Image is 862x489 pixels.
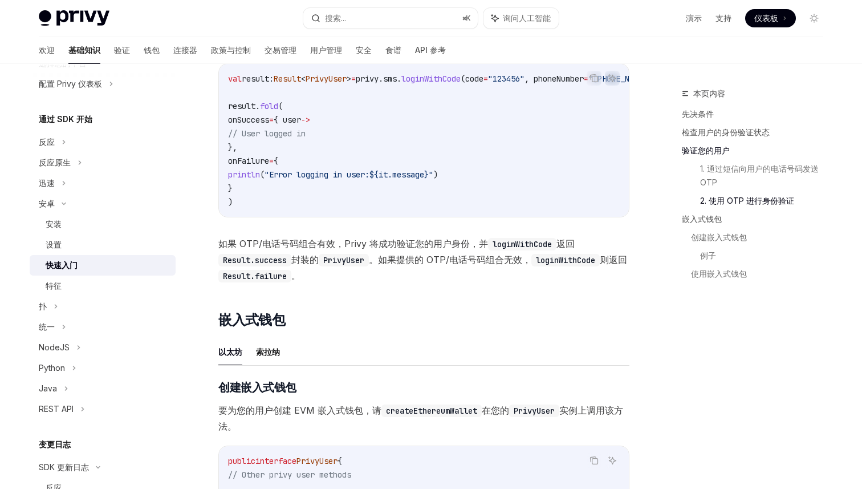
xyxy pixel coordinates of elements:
[39,363,65,373] font: Python
[686,13,702,23] font: 演示
[211,45,251,55] font: 政策与控制
[269,156,274,166] span: =
[466,14,471,22] font: K
[385,45,401,55] font: 食谱
[242,74,274,84] span: result:
[700,164,821,187] font: 1. 通过短信向用户的电话号码发送 OTP
[39,199,55,208] font: 安卓
[347,74,351,84] span: >
[278,101,283,111] span: (
[600,254,627,265] font: 则返回
[754,13,778,23] font: 仪表板
[693,88,725,98] font: 本页内容
[228,101,260,111] span: result.
[691,232,747,242] font: 创建嵌入式钱包
[351,74,356,84] span: =
[228,470,351,480] span: // Other privy user methods
[30,255,176,276] a: 快速入门
[691,228,832,246] a: 创建嵌入式钱包
[39,79,102,88] font: 配置 Privy 仪表板
[682,210,832,228] a: 嵌入式钱包
[291,254,319,265] font: 封装的
[265,37,296,64] a: 交易管理
[686,13,702,24] a: 演示
[218,312,285,328] font: 嵌入式钱包
[700,160,832,192] a: 1. 通过短信向用户的电话号码发送 OTP
[401,74,461,84] span: loginWithCode
[114,45,130,55] font: 验证
[228,169,260,180] span: println
[228,183,233,193] span: }
[415,45,446,55] font: API 参考
[114,37,130,64] a: 验证
[745,9,796,27] a: 仪表板
[218,405,381,416] font: 要为您的用户创建 EVM 嵌入式钱包，请
[39,37,55,64] a: 欢迎
[306,74,347,84] span: PrivyUser
[605,453,620,468] button: 询问人工智能
[39,462,89,472] font: SDK 更新日志
[30,276,176,296] a: 特征
[274,74,301,84] span: Result
[700,250,716,260] font: 例子
[682,123,832,142] a: 检查用户的身份验证状态
[715,13,731,24] a: 支持
[483,74,488,84] span: =
[144,45,160,55] font: 钱包
[682,214,722,224] font: 嵌入式钱包
[228,456,255,466] span: public
[556,238,575,249] font: 返回
[46,281,62,290] font: 特征
[379,169,424,180] span: it.message
[274,115,301,125] span: { user
[46,260,78,270] font: 快速入门
[301,115,310,125] span: ->
[524,74,584,84] span: , phoneNumber
[269,115,274,125] span: =
[265,169,369,180] span: "Error logging in user:
[260,101,278,111] span: fold
[218,270,291,282] code: Result.failure
[691,265,832,283] a: 使用嵌入式钱包
[369,254,531,265] font: 。如果提供的 OTP/电话号码组合无效，
[715,13,731,23] font: 支持
[218,338,242,365] button: 以太坊
[255,456,296,466] span: interface
[700,192,832,210] a: 2. 使用 OTP 进行身份验证
[46,219,62,229] font: 安装
[39,178,55,188] font: 迅速
[805,9,823,27] button: 切换暗模式
[291,270,300,281] font: 。
[30,214,176,235] a: 安装
[39,439,71,449] font: 变更日志
[39,45,55,55] font: 欢迎
[39,322,55,332] font: 统一
[301,74,306,84] span: <
[483,8,559,29] button: 询问人工智能
[682,146,730,155] font: 验证您的用户
[218,238,488,249] font: 如果 OTP/电话号码组合有效，Privy 将成功验证您的用户身份，并
[433,169,438,180] span: )
[356,74,401,84] span: privy.sms.
[39,342,70,352] font: NodeJS
[531,254,600,266] code: loginWithCode
[228,115,269,125] span: onSuccess
[30,235,176,255] a: 设置
[584,74,588,84] span: =
[144,37,160,64] a: 钱包
[228,74,242,84] span: val
[509,405,559,417] code: PrivyUser
[274,156,278,166] span: {
[700,246,832,265] a: 例子
[256,338,280,365] button: 索拉纳
[228,197,233,207] span: )
[173,37,197,64] a: 连接器
[218,381,296,394] font: 创建嵌入式钱包
[218,347,242,357] font: 以太坊
[39,137,55,147] font: 反应
[325,13,346,23] font: 搜索...
[424,169,429,180] span: }
[488,74,524,84] span: "123456"
[356,45,372,55] font: 安全
[488,238,556,250] code: loginWithCode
